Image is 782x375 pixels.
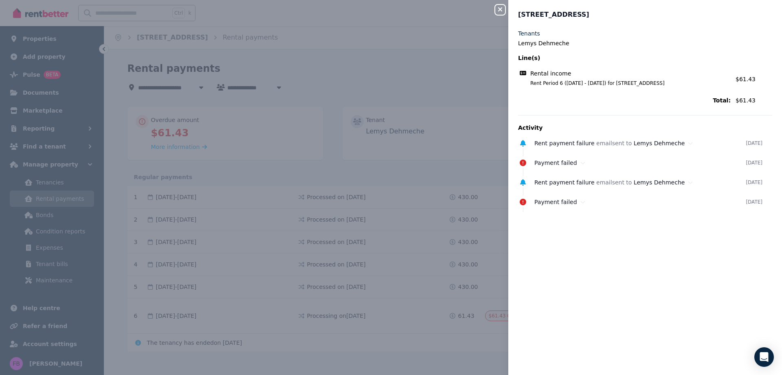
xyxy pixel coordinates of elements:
span: Rent payment failure [534,140,595,146]
span: $61.43 [736,96,772,104]
span: Total: [518,96,731,104]
span: Rental income [530,69,571,78]
span: Lemys Dehmeche [634,140,685,146]
span: Lemys Dehmeche [634,179,685,186]
span: Line(s) [518,54,731,62]
span: Rent payment failure [534,179,595,186]
time: [DATE] [746,179,762,186]
span: $61.43 [736,76,756,82]
span: Payment failed [534,160,577,166]
span: [STREET_ADDRESS] [518,10,589,20]
time: [DATE] [746,199,762,205]
time: [DATE] [746,160,762,166]
p: Activity [518,124,772,132]
span: Rent Period 6 ([DATE] - [DATE]) for [STREET_ADDRESS] [521,80,731,87]
legend: Lemys Dehmeche [518,39,772,47]
div: email sent to [534,139,746,147]
div: email sent to [534,178,746,186]
label: Tenants [518,29,540,38]
time: [DATE] [746,140,762,146]
div: Open Intercom Messenger [754,347,774,367]
span: Payment failed [534,199,577,205]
